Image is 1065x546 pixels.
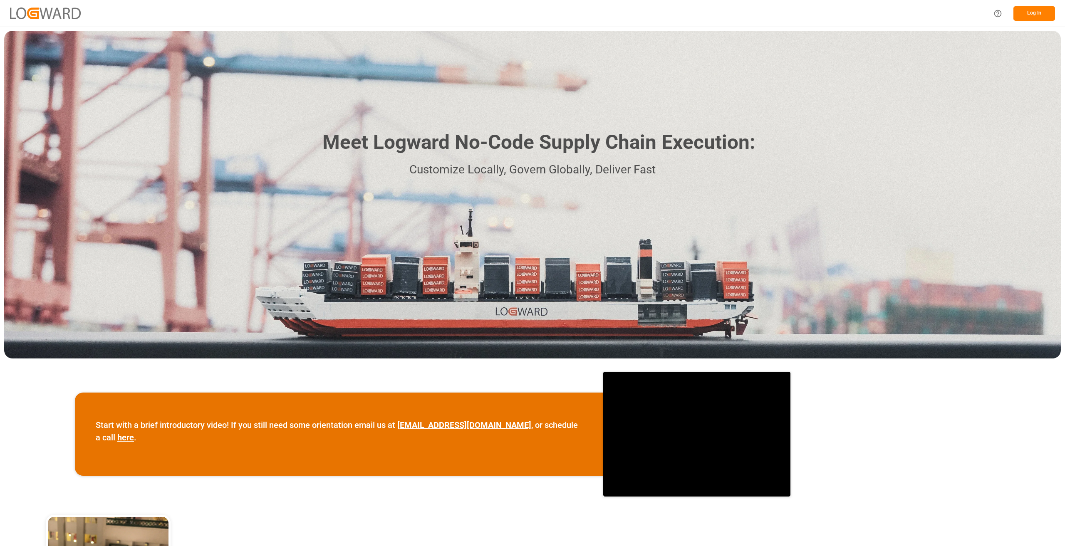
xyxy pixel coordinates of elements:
[117,432,134,442] a: here
[1013,6,1055,21] button: Log In
[322,128,755,157] h1: Meet Logward No-Code Supply Chain Execution:
[10,7,81,19] img: Logward_new_orange.png
[310,161,755,179] p: Customize Locally, Govern Globally, Deliver Fast
[96,419,582,444] p: Start with a brief introductory video! If you still need some orientation email us at , or schedu...
[397,420,531,430] a: [EMAIL_ADDRESS][DOMAIN_NAME]
[988,4,1007,23] button: Help Center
